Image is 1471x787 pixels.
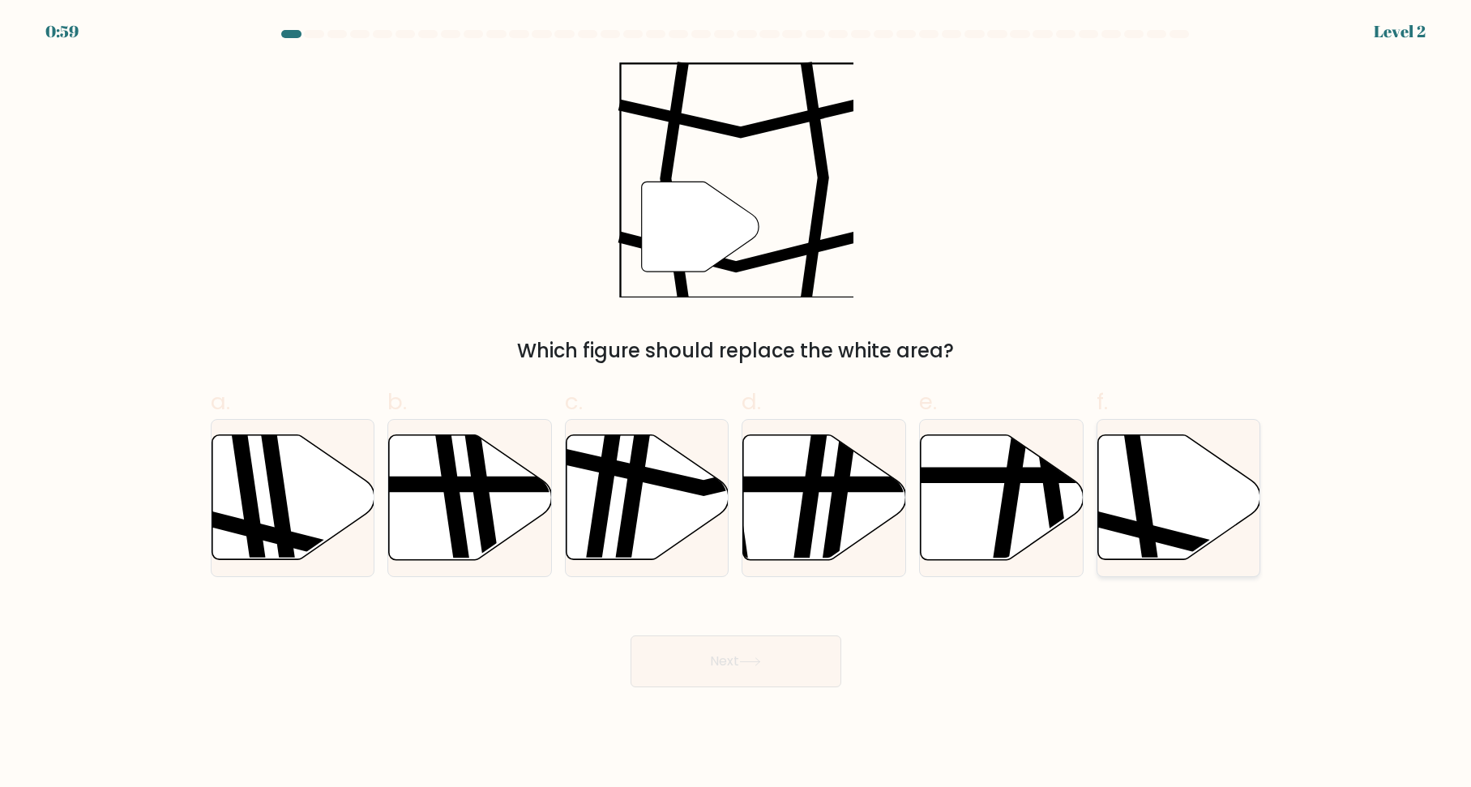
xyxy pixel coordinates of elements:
[45,19,79,44] div: 0:59
[919,386,937,417] span: e.
[387,386,407,417] span: b.
[565,386,583,417] span: c.
[1374,19,1426,44] div: Level 2
[1097,386,1108,417] span: f.
[742,386,761,417] span: d.
[642,182,759,272] g: "
[220,336,1251,366] div: Which figure should replace the white area?
[631,635,841,687] button: Next
[211,386,230,417] span: a.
